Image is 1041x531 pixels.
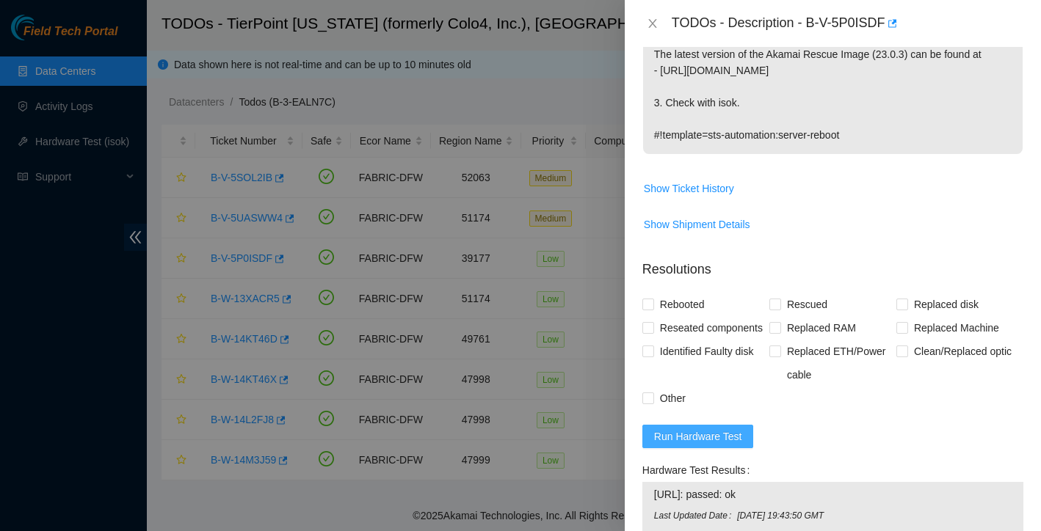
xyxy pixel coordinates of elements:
span: Identified Faulty disk [654,340,760,363]
span: Replaced RAM [781,316,862,340]
span: Reseated components [654,316,769,340]
button: Close [642,17,663,31]
span: Show Shipment Details [644,216,750,232]
span: Rebooted [654,293,711,316]
span: Last Updated Date [654,509,737,523]
span: [URL]: passed: ok [654,486,1012,502]
p: Resolutions [642,248,1023,279]
button: Show Ticket History [643,177,735,200]
span: close [647,18,659,29]
span: Other [654,387,692,410]
span: [DATE] 19:43:50 GMT [737,509,1012,523]
span: Rescued [781,293,833,316]
span: Run Hardware Test [654,428,742,444]
span: Clean/Replaced optic [908,340,1018,363]
div: TODOs - Description - B-V-5P0ISDF [672,12,1023,35]
label: Hardware Test Results [642,458,755,482]
span: Replaced disk [908,293,984,316]
span: Show Ticket History [644,180,734,197]
button: Show Shipment Details [643,213,751,236]
button: Run Hardware Test [642,425,754,448]
span: Replaced Machine [908,316,1005,340]
span: Replaced ETH/Power cable [781,340,896,387]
